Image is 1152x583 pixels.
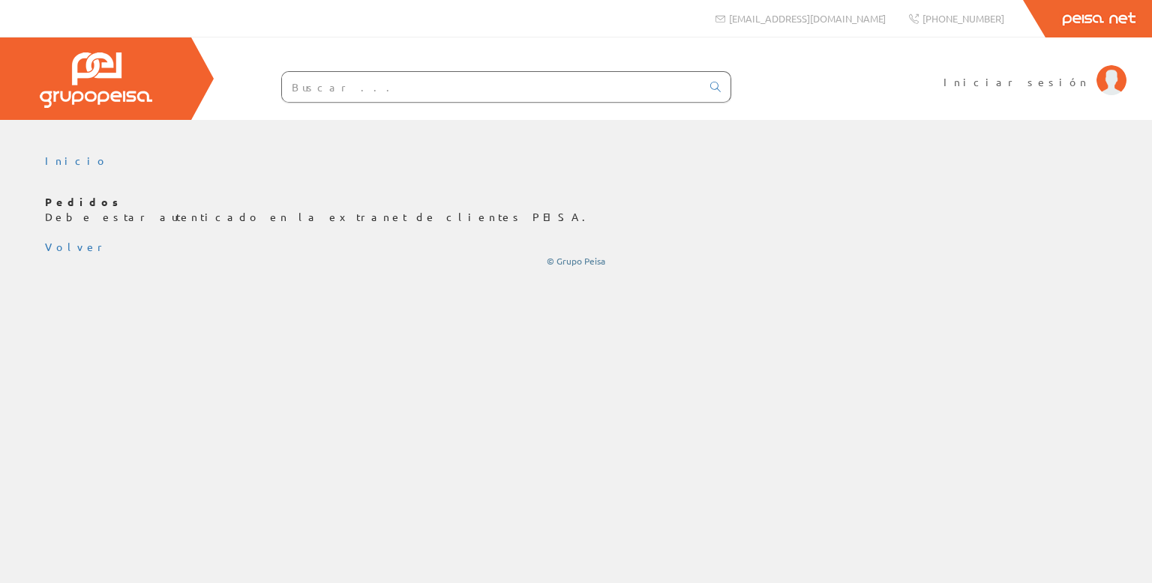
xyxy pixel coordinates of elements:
[943,74,1089,89] span: Iniciar sesión
[45,240,108,253] a: Volver
[45,195,124,208] b: Pedidos
[45,154,109,167] a: Inicio
[40,52,152,108] img: Grupo Peisa
[943,62,1126,76] a: Iniciar sesión
[45,195,1107,225] p: Debe estar autenticado en la extranet de clientes PEISA.
[922,12,1004,25] span: [PHONE_NUMBER]
[282,72,701,102] input: Buscar ...
[45,255,1107,268] div: © Grupo Peisa
[729,12,886,25] span: [EMAIL_ADDRESS][DOMAIN_NAME]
